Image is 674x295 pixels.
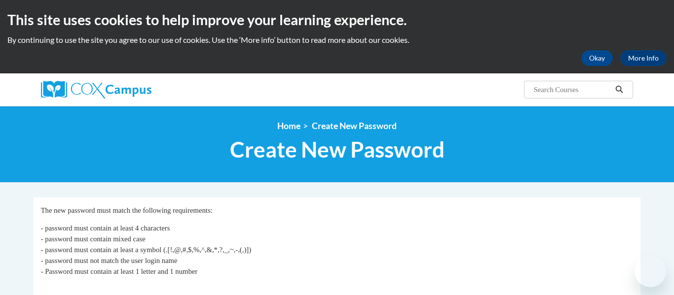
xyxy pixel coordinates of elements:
a: More Info [620,50,667,66]
p: By continuing to use the site you agree to our use of cookies. Use the ‘More info’ button to read... [7,34,667,45]
span: The new password must match the following requirements: [41,206,213,214]
button: Okay [581,50,613,66]
input: Search Courses [533,84,612,96]
a: Home [277,121,300,131]
button: Search [612,84,627,96]
h2: This site uses cookies to help improve your learning experience. [7,10,667,30]
span: - password must contain at least 4 characters - password must contain mixed case - password must ... [41,224,251,275]
img: Cox Campus [41,81,151,98]
a: Cox Campus [41,81,228,98]
iframe: Button to launch messaging window [635,256,666,287]
span: Create New Password [312,121,397,131]
span: Create New Password [230,136,445,163]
